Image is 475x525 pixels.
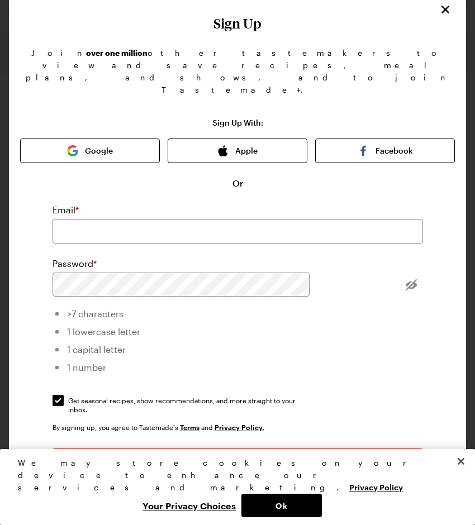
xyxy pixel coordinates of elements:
[137,494,241,517] button: Your Privacy Choices
[53,203,79,217] label: Email
[349,481,403,492] a: More information about your privacy, opens in a new tab
[215,422,264,432] a: Tastemade Privacy Policy
[67,362,106,373] span: 1 number
[315,139,455,163] button: Facebook
[20,16,455,31] h1: Sign Up
[212,118,263,127] p: Sign Up With:
[53,395,64,406] input: Get seasonal recipes, show recommendations, and more straight to your inbox.
[168,139,307,163] button: Apple
[20,47,455,96] p: Join other tastemakers to view and save recipes, meal plans, and shows, and to join Tastemade+.
[67,326,140,337] span: 1 lowercase letter
[20,139,160,163] button: Google
[180,422,199,432] a: Tastemade Terms of Service
[18,457,448,494] div: We may store cookies on your device to enhance our services and marketing.
[53,257,97,270] label: Password
[18,457,448,517] div: Privacy
[53,422,423,433] div: By signing up, you agree to Tastemade's and
[438,2,453,17] button: Close
[241,494,322,517] button: Ok
[86,48,148,58] b: over one million
[68,396,313,405] span: Get seasonal recipes, show recommendations, and more straight to your inbox.
[232,176,243,190] span: Or
[67,344,126,355] span: 1 capital letter
[449,449,473,474] button: Close
[67,308,123,319] span: >7 characters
